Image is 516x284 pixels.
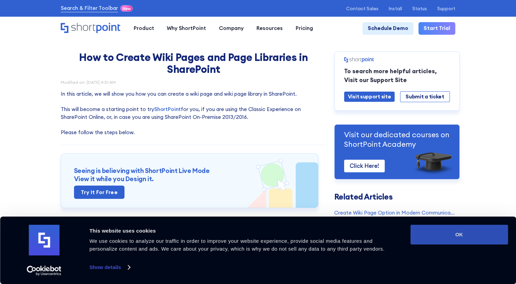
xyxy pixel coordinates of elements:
[418,22,455,35] a: Start Trial
[167,25,206,32] div: Why ShortPoint
[256,25,283,32] div: Resources
[389,6,402,11] a: Install
[61,81,326,84] div: Modified on: [DATE] 4:51 AM
[29,225,59,255] img: logo
[212,22,250,35] a: Company
[219,25,244,32] div: Company
[344,160,385,172] a: Click Here!
[14,266,74,276] a: Usercentrics Cookiebot - opens in a new window
[344,67,450,84] p: To search more helpful articles, Visit our Support Site
[410,225,508,244] button: OK
[289,22,320,35] a: Pricing
[127,22,161,35] a: Product
[296,25,313,32] div: Pricing
[334,209,456,217] a: Create Wiki Page Option in Modern Communication Site Is Missing
[400,91,449,102] a: Submit a ticket
[74,186,125,199] a: Try it for free
[160,22,212,35] a: Why ShortPoint
[61,4,118,12] a: Search & Filter Toolbar
[154,106,181,112] a: ShortPoint
[346,6,378,11] a: Contact Sales
[61,23,121,34] a: Home
[89,227,395,235] div: This website uses cookies
[61,90,326,137] p: In this article, we will show you how you can create a wiki page and wiki page library in SharePo...
[412,6,427,11] a: Status
[74,167,306,183] h3: Seeing is believing with ShortPoint Live Mode View it while you Design it.
[65,51,321,75] h1: How to Create Wiki Pages and Page Libraries in SharePoint
[344,92,395,102] a: Visit support site
[344,130,450,149] p: Visit our dedicated courses on ShortPoint Academy
[250,22,289,35] a: Resources
[437,6,455,11] a: Support
[89,238,384,252] span: We use cookies to analyze our traffic in order to improve your website experience, provide social...
[334,193,456,201] h3: Related Articles
[89,262,130,272] a: Show details
[133,25,154,32] div: Product
[363,22,413,35] a: Schedule Demo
